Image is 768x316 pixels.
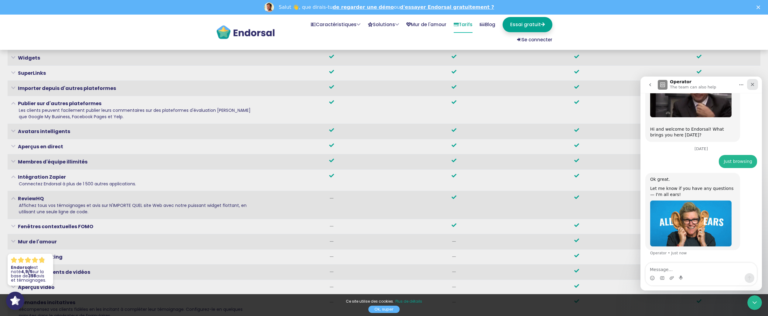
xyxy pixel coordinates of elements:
font: — [329,195,334,202]
img: endorsal-logo@2x.png [216,25,275,40]
font: Publier sur d'autres plateformes [18,100,101,107]
iframe: Chat en direct par interphone [640,77,762,290]
button: Start recording [39,199,43,204]
div: Operator • Just now [10,175,46,178]
a: d'essayer Endorsal gratuitement ? [400,4,494,10]
div: Ok great. [10,100,95,106]
font: Mur de l'amour [18,238,57,245]
div: Let me know if you have any questions — I'm all ears! [10,109,95,121]
a: Plus de détails [395,299,422,304]
font: Ok, super [374,306,394,312]
font: — [329,284,334,291]
font: Intégration Zapier [18,173,66,180]
a: Se connecter [517,32,552,47]
iframe: Chat en direct par interphone [747,295,762,310]
font: — [452,269,456,276]
font: Ce site utilise des cookies. [346,299,394,304]
a: Solutions [368,17,399,32]
font: 4,9/5 [21,269,32,275]
div: Just browsing [78,78,117,92]
font: Solutions [373,21,395,28]
a: Tarifs [454,17,473,33]
button: Send a message… [104,197,114,206]
font: sur la base de [11,269,44,279]
div: user says… [5,78,117,97]
font: Blog [485,21,495,28]
font: ou [394,4,400,10]
font: Se connecter [522,36,552,43]
font: Aperçus en direct [18,143,63,150]
font: avis et témoignages. [11,273,46,283]
font: Importer depuis d'autres plateformes [18,85,116,92]
button: Gif picker [19,199,24,204]
font: SuperLinks [18,70,46,77]
a: de regarder une démo [333,4,394,10]
font: Connectez Endorsal à plus de 1 500 autres applications. [19,181,136,187]
font: — [329,238,334,245]
div: [DATE] [5,70,117,78]
font: Caractéristiques [316,21,357,28]
font: Affichez tous vos témoignages et avis sur N'IMPORTE QUEL site Web avec notre puissant widget flot... [19,202,247,215]
a: Essai gratuit [503,17,552,32]
a: Blog [480,17,495,32]
font: Fenêtres contextuelles FOMO [18,223,93,230]
font: Essai gratuit [510,21,541,28]
font: 398 [28,273,36,279]
button: Upload attachment [29,199,34,204]
font: Salut 👋, que dirais-tu [279,4,333,10]
font: — [329,253,334,260]
font: ReviewHQ [18,195,44,202]
font: — [329,269,334,276]
div: Just browsing [83,82,112,88]
font: Les clients peuvent facilement publier leurs commentaires sur des plateformes d'évaluation [PERSO... [19,107,251,120]
font: Avatars intelligents [18,128,70,135]
font: Membres d'équipe illimités [18,158,87,165]
font: — [452,253,456,260]
div: Fermer [756,5,763,9]
img: Image de profil pour Dean [264,2,274,12]
div: Hi and welcome to Endorsal! What brings you here [DATE]? [10,44,95,62]
font: Endorsal [11,264,31,270]
font: — [329,223,334,230]
font: — [452,238,456,245]
a: Mur de l'amour [406,17,446,32]
font: Widgets [18,54,40,61]
font: Mur de l'amour [411,21,446,28]
font: — [452,284,456,291]
div: Ok great.Let me know if you have any questions — I'm all ears!Operator • Just now [5,96,100,173]
font: est noté [11,264,38,275]
font: Téléchargements de vidéos [18,269,90,276]
div: Operator says… [5,96,117,187]
button: Emoji picker [9,199,14,204]
font: Aperçus vidéo [18,284,55,291]
textarea: Message… [5,186,116,197]
a: Caractéristiques [311,17,360,32]
font: Tarifs [459,21,473,28]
